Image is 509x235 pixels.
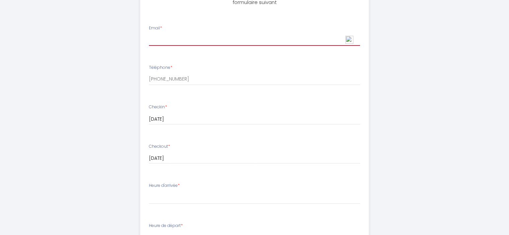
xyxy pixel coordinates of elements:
[149,65,172,71] label: Téléphone
[149,104,167,110] label: Checkin
[149,143,170,150] label: Checkout
[149,183,180,189] label: Heure d'arrivée
[149,223,183,229] label: Heure de départ
[345,36,353,44] img: npw-badge-icon-locked.svg
[149,25,162,31] label: Email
